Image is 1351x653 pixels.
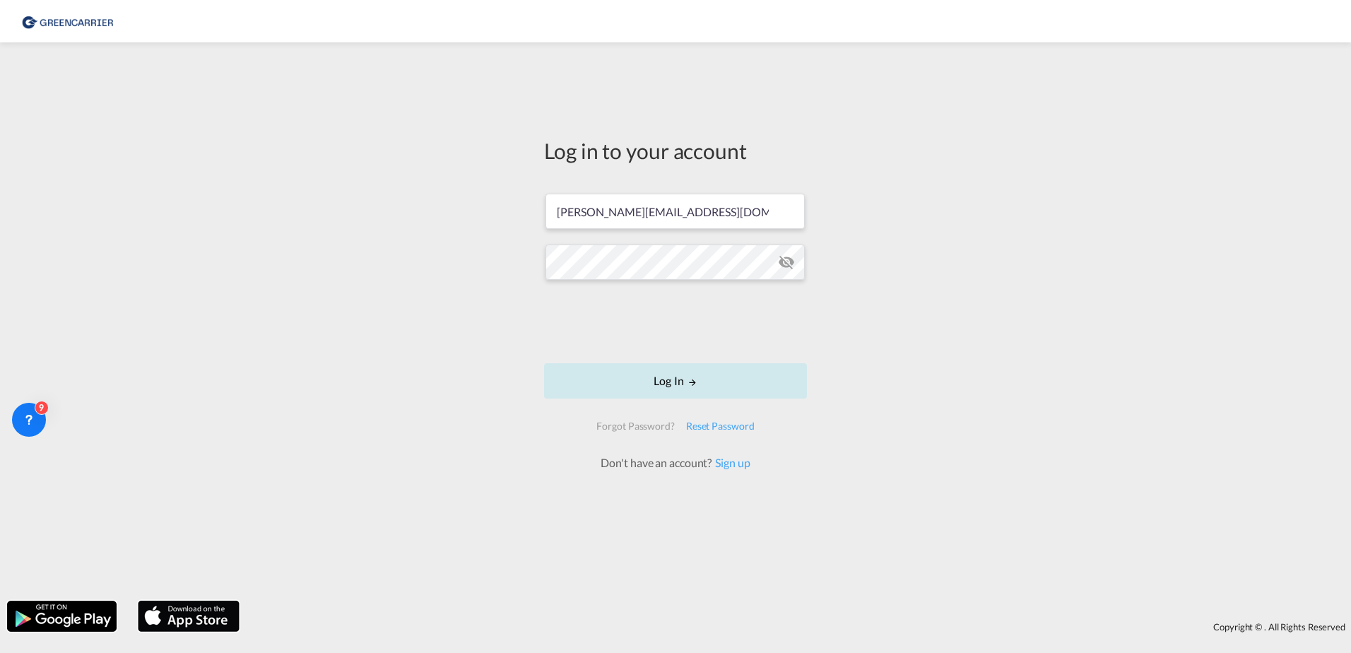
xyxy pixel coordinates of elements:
div: Reset Password [680,413,760,439]
button: LOGIN [544,363,807,399]
div: Forgot Password? [591,413,680,439]
div: Log in to your account [544,136,807,165]
a: Sign up [712,456,750,469]
img: google.png [6,599,118,633]
img: apple.png [136,599,241,633]
div: Copyright © . All Rights Reserved [247,615,1351,639]
md-icon: icon-eye-off [778,254,795,271]
input: Enter email/phone number [545,194,805,229]
iframe: reCAPTCHA [568,294,783,349]
div: Don't have an account? [585,455,765,471]
img: 1378a7308afe11ef83610d9e779c6b34.png [21,6,117,37]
